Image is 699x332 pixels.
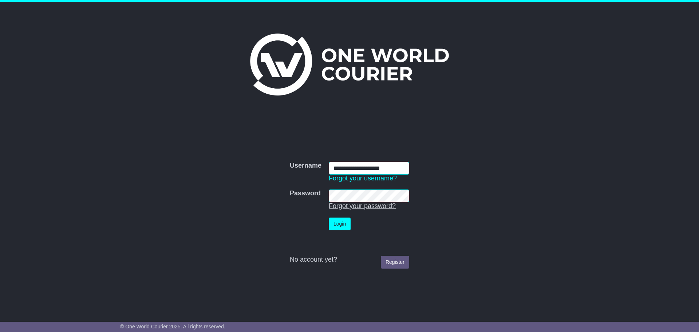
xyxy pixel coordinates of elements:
[120,324,225,329] span: © One World Courier 2025. All rights reserved.
[290,256,409,264] div: No account yet?
[329,175,397,182] a: Forgot your username?
[290,162,321,170] label: Username
[290,190,321,198] label: Password
[250,34,449,95] img: One World
[329,218,351,230] button: Login
[381,256,409,269] a: Register
[329,202,396,210] a: Forgot your password?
